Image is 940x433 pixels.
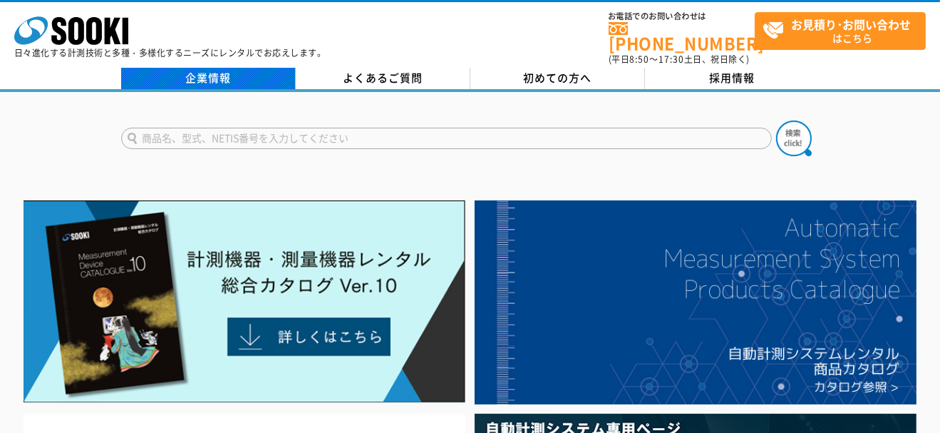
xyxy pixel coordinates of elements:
img: Catalog Ver10 [24,200,465,403]
span: 初めての方へ [523,70,592,86]
span: (平日 ～ 土日、祝日除く) [609,53,750,66]
span: はこちら [763,13,925,49]
a: お見積り･お問い合わせはこちら [755,12,926,50]
p: 日々進化する計測技術と多種・多様化するニーズにレンタルでお応えします。 [14,49,326,57]
input: 商品名、型式、NETIS番号を入力してください [121,128,772,149]
a: 採用情報 [645,68,820,89]
strong: お見積り･お問い合わせ [792,16,911,33]
span: 8:50 [630,53,650,66]
a: 企業情報 [121,68,296,89]
img: btn_search.png [776,121,812,156]
a: 初めての方へ [470,68,645,89]
a: [PHONE_NUMBER] [609,22,755,51]
a: よくあるご質問 [296,68,470,89]
img: 自動計測システムカタログ [475,200,916,404]
span: お電話でのお問い合わせは [609,12,755,21]
span: 17:30 [658,53,684,66]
